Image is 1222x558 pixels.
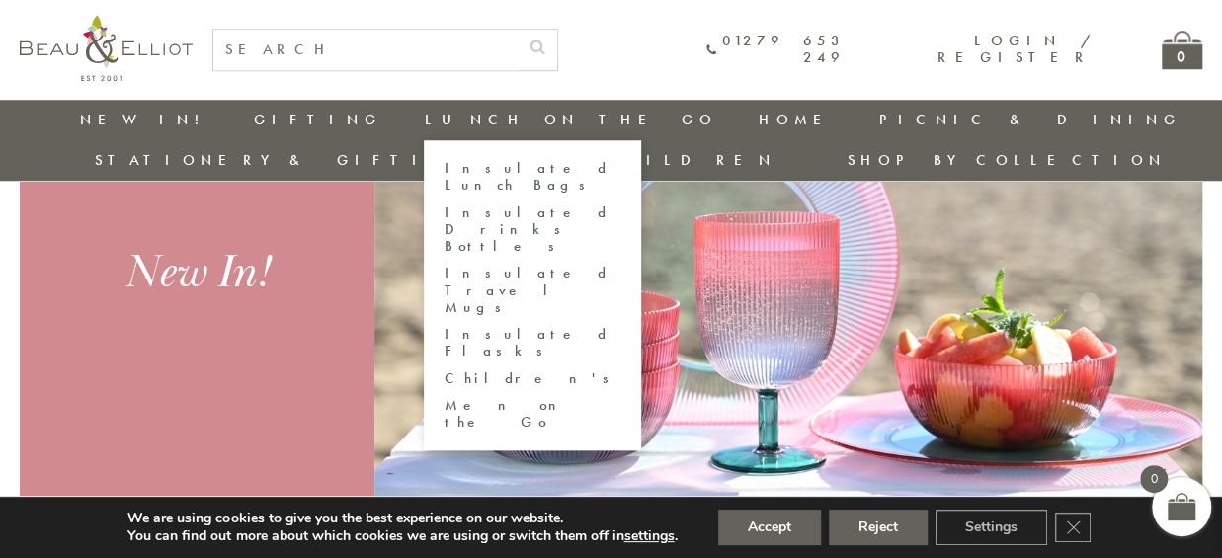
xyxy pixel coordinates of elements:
[444,160,621,195] a: Insulated Lunch Bags
[829,510,928,545] button: Reject
[1140,465,1168,493] span: 0
[536,150,776,170] a: For Children
[759,110,838,129] a: Home
[44,243,350,303] div: New In!
[623,527,674,545] button: settings
[424,110,716,129] a: Lunch On The Go
[879,110,1181,129] a: Picnic & Dining
[444,204,621,256] a: Insulated Drinks Bottles
[444,397,621,432] a: Men on the Go
[20,15,193,81] img: logo
[127,527,677,545] p: You can find out more about which cookies we are using or switch them off in .
[444,326,621,360] a: Insulated Flasks
[706,33,844,67] a: 01279 653 249
[718,510,821,545] button: Accept
[444,265,621,316] a: Insulated Travel Mugs
[127,510,677,527] p: We are using cookies to give you the best experience on our website.
[95,150,465,170] a: Stationery & Gifting
[936,510,1047,545] button: Settings
[848,150,1167,170] a: Shop by collection
[444,370,621,387] a: Children's
[213,30,518,70] input: SEARCH
[80,110,212,129] a: New in!
[254,110,382,129] a: Gifting
[937,31,1093,67] a: Login / Register
[1162,31,1202,69] a: 0
[1055,513,1091,542] button: Close GDPR Cookie Banner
